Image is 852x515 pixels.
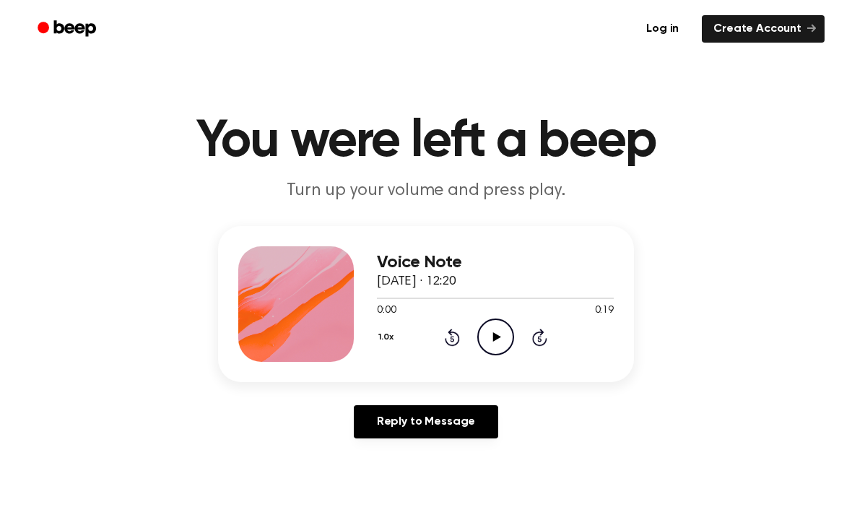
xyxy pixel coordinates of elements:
span: 0:00 [377,303,396,319]
button: 1.0x [377,325,399,350]
span: 0:19 [595,303,614,319]
a: Log in [632,12,693,46]
span: [DATE] · 12:20 [377,275,456,288]
h1: You were left a beep [56,116,796,168]
a: Reply to Message [354,405,498,438]
p: Turn up your volume and press play. [149,179,703,203]
h3: Voice Note [377,253,614,272]
a: Create Account [702,15,825,43]
a: Beep [27,15,109,43]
